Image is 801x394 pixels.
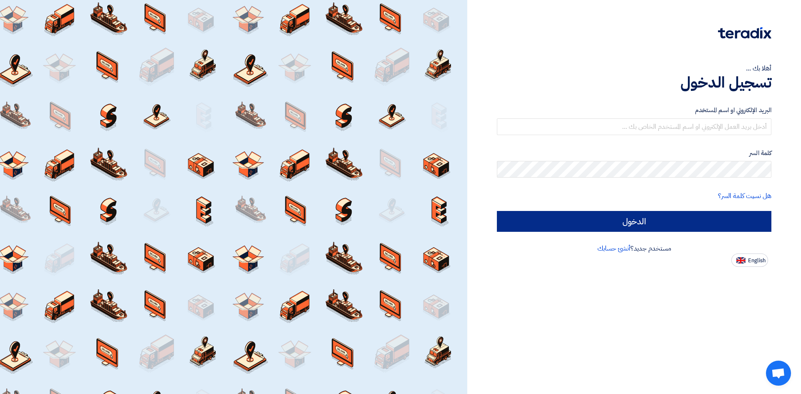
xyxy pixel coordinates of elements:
a: هل نسيت كلمة السر؟ [718,191,771,201]
a: أنشئ حسابك [597,243,630,253]
label: كلمة السر [497,148,771,158]
div: أهلا بك ... [497,63,771,73]
input: أدخل بريد العمل الإلكتروني او اسم المستخدم الخاص بك ... [497,118,771,135]
label: البريد الإلكتروني او اسم المستخدم [497,105,771,115]
img: en-US.png [736,257,746,264]
span: English [748,258,766,264]
a: دردشة مفتوحة [766,361,791,386]
button: English [731,253,768,267]
input: الدخول [497,211,771,232]
img: Teradix logo [718,27,771,39]
div: مستخدم جديد؟ [497,243,771,253]
h1: تسجيل الدخول [497,73,771,92]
